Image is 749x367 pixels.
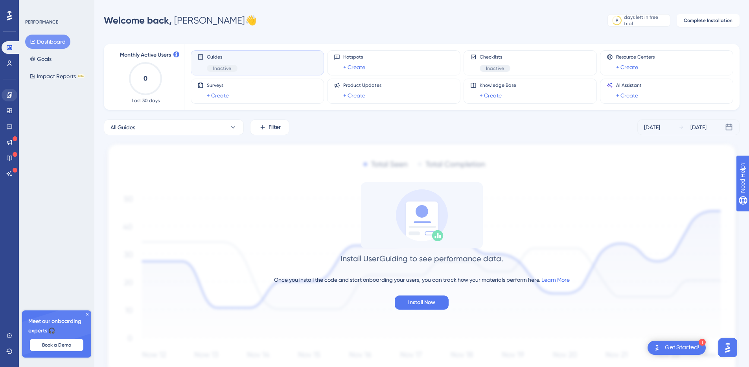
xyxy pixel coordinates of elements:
[395,295,449,310] button: Install Now
[343,91,365,100] a: + Create
[652,343,662,352] img: launcher-image-alternative-text
[690,123,707,132] div: [DATE]
[616,17,618,24] div: 9
[77,74,85,78] div: BETA
[18,2,49,11] span: Need Help?
[104,14,257,27] div: [PERSON_NAME] 👋
[616,91,638,100] a: + Create
[25,19,58,25] div: PERFORMANCE
[207,91,229,100] a: + Create
[110,123,135,132] span: All Guides
[716,336,740,360] iframe: UserGuiding AI Assistant Launcher
[28,317,85,336] span: Meet our onboarding experts 🎧
[677,14,740,27] button: Complete Installation
[274,275,570,284] div: Once you install the code and start onboarding your users, you can track how your materials perfo...
[624,14,668,27] div: days left in free trial
[486,65,504,72] span: Inactive
[340,253,503,264] div: Install UserGuiding to see performance data.
[42,342,71,348] span: Book a Demo
[104,15,172,26] span: Welcome back,
[665,343,699,352] div: Get Started!
[207,82,229,88] span: Surveys
[541,277,570,283] a: Learn More
[616,82,642,88] span: AI Assistant
[616,54,655,60] span: Resource Centers
[25,52,56,66] button: Goals
[343,82,381,88] span: Product Updates
[480,82,516,88] span: Knowledge Base
[343,62,365,72] a: + Create
[213,65,231,72] span: Inactive
[207,54,237,60] span: Guides
[616,62,638,72] a: + Create
[408,298,435,307] span: Install Now
[644,123,660,132] div: [DATE]
[684,17,732,24] span: Complete Installation
[144,75,147,82] text: 0
[104,119,244,135] button: All Guides
[120,50,171,60] span: Monthly Active Users
[269,123,281,132] span: Filter
[132,97,160,104] span: Last 30 days
[25,69,89,83] button: Impact ReportsBETA
[250,119,289,135] button: Filter
[25,35,70,49] button: Dashboard
[480,54,510,60] span: Checklists
[343,54,365,60] span: Hotspots
[480,91,502,100] a: + Create
[648,341,706,355] div: Open Get Started! checklist, remaining modules: 1
[30,339,83,351] button: Book a Demo
[699,339,706,346] div: 1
